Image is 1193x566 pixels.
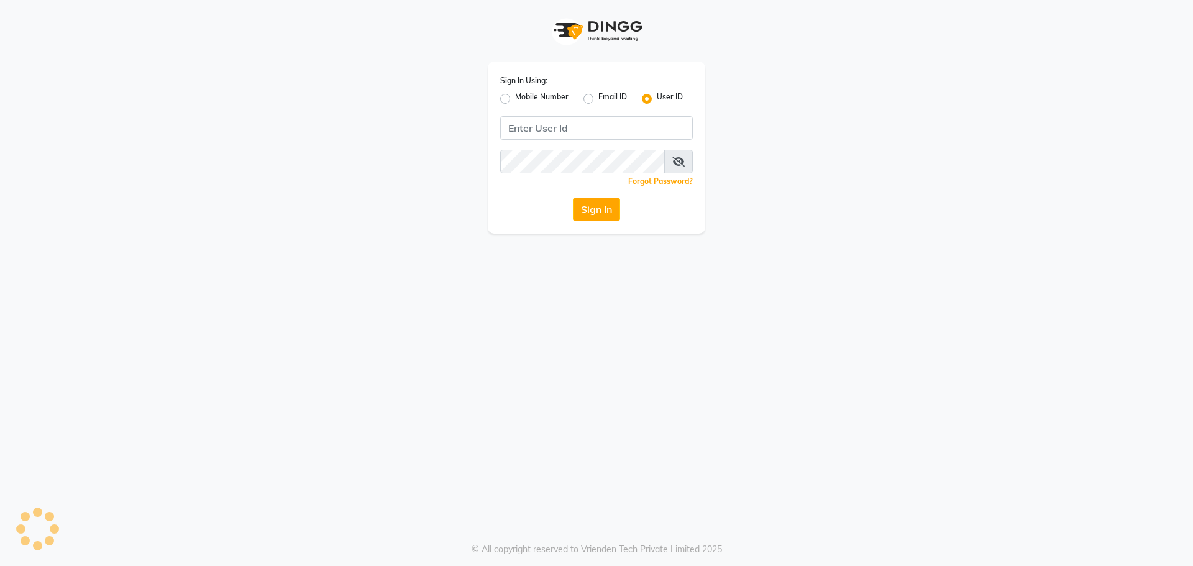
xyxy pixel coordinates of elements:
[500,75,547,86] label: Sign In Using:
[598,91,627,106] label: Email ID
[547,12,646,49] img: logo1.svg
[657,91,683,106] label: User ID
[500,116,693,140] input: Username
[573,198,620,221] button: Sign In
[515,91,569,106] label: Mobile Number
[628,176,693,186] a: Forgot Password?
[500,150,665,173] input: Username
